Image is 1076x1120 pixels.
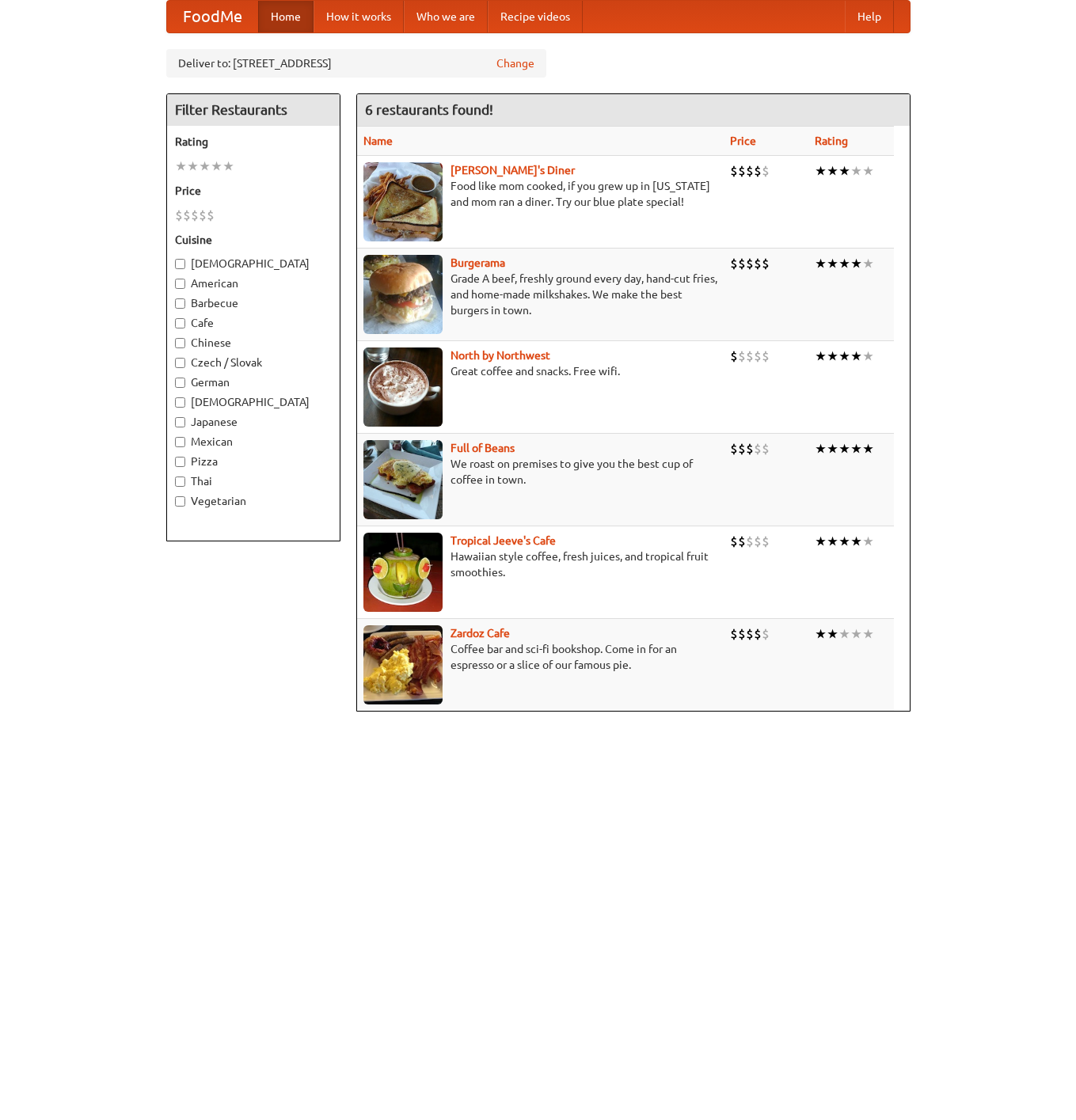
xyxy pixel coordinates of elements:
[838,625,850,643] li: ★
[175,437,185,447] input: Mexican
[451,442,515,454] b: Full of Beans
[451,627,510,640] a: Zardoz Cafe
[862,255,874,272] li: ★
[175,355,332,370] label: Czech / Slovak
[838,440,850,457] li: ★
[183,207,191,224] li: $
[738,625,746,643] li: $
[363,625,443,704] img: zardoz.jpg
[815,347,827,365] li: ★
[211,158,222,175] li: ★
[363,363,717,379] p: Great coffee and snacks. Free wifi.
[175,457,185,467] input: Pizza
[738,440,746,457] li: $
[738,347,746,365] li: $
[746,162,754,180] li: $
[862,625,874,643] li: ★
[175,496,185,507] input: Vegetarian
[862,440,874,457] li: ★
[746,255,754,272] li: $
[175,358,185,368] input: Czech / Slovak
[175,454,332,469] label: Pizza
[175,158,187,175] li: ★
[850,347,862,365] li: ★
[363,135,393,147] a: Name
[730,135,756,147] a: Price
[199,207,207,224] li: $
[175,279,185,289] input: American
[175,183,332,199] h5: Price
[754,162,762,180] li: $
[730,347,738,365] li: $
[363,549,717,580] p: Hawaiian style coffee, fresh juices, and tropical fruit smoothies.
[762,625,770,643] li: $
[175,134,332,150] h5: Rating
[850,625,862,643] li: ★
[175,378,185,388] input: German
[850,533,862,550] li: ★
[815,533,827,550] li: ★
[175,298,185,309] input: Barbecue
[762,255,770,272] li: $
[850,440,862,457] li: ★
[730,162,738,180] li: $
[175,434,332,450] label: Mexican
[838,533,850,550] li: ★
[838,162,850,180] li: ★
[175,207,183,224] li: $
[363,440,443,519] img: beans.jpg
[175,397,185,408] input: [DEMOGRAPHIC_DATA]
[175,275,332,291] label: American
[827,255,838,272] li: ★
[746,347,754,365] li: $
[754,533,762,550] li: $
[222,158,234,175] li: ★
[207,207,215,224] li: $
[746,533,754,550] li: $
[258,1,314,32] a: Home
[815,255,827,272] li: ★
[862,533,874,550] li: ★
[175,417,185,427] input: Japanese
[363,162,443,241] img: sallys.jpg
[175,318,185,328] input: Cafe
[838,347,850,365] li: ★
[496,55,534,71] a: Change
[191,207,199,224] li: $
[762,162,770,180] li: $
[746,440,754,457] li: $
[730,255,738,272] li: $
[754,255,762,272] li: $
[363,347,443,427] img: north.jpg
[746,625,754,643] li: $
[167,1,258,32] a: FoodMe
[827,625,838,643] li: ★
[451,534,556,547] a: Tropical Jeeve's Cafe
[754,347,762,365] li: $
[850,255,862,272] li: ★
[730,440,738,457] li: $
[451,349,550,362] a: North by Northwest
[827,533,838,550] li: ★
[762,347,770,365] li: $
[815,440,827,457] li: ★
[365,102,493,117] ng-pluralize: 6 restaurants found!
[827,347,838,365] li: ★
[451,256,505,269] a: Burgerama
[815,625,827,643] li: ★
[738,255,746,272] li: $
[166,49,546,78] div: Deliver to: [STREET_ADDRESS]
[363,178,717,210] p: Food like mom cooked, if you grew up in [US_STATE] and mom ran a diner. Try our blue plate special!
[175,374,332,390] label: German
[175,476,185,487] input: Thai
[363,641,717,673] p: Coffee bar and sci-fi bookshop. Come in for an espresso or a slice of our famous pie.
[827,162,838,180] li: ★
[175,259,185,269] input: [DEMOGRAPHIC_DATA]
[762,440,770,457] li: $
[738,162,746,180] li: $
[730,625,738,643] li: $
[838,255,850,272] li: ★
